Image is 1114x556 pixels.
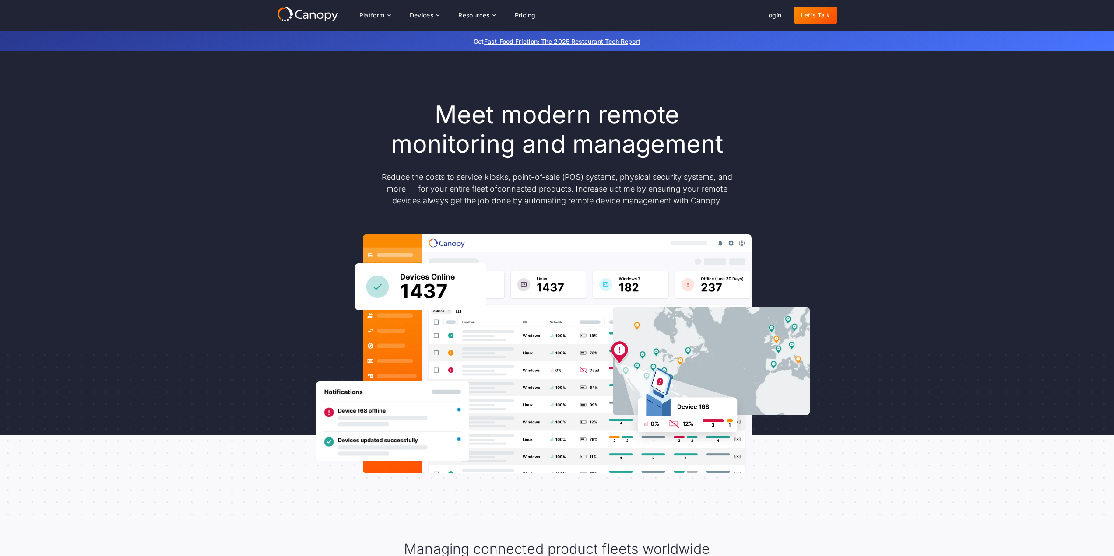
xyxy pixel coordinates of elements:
[794,7,837,24] a: Let's Talk
[403,7,446,24] div: Devices
[451,7,502,24] div: Resources
[484,38,640,45] a: Fast-Food Friction: The 2025 Restaurant Tech Report
[343,37,772,46] p: Get
[410,12,434,18] div: Devices
[355,263,486,310] img: Canopy sees how many devices are online
[373,171,741,206] p: Reduce the costs to service kiosks, point-of-sale (POS) systems, physical security systems, and m...
[758,7,789,24] a: Login
[352,7,397,24] div: Platform
[458,12,490,18] div: Resources
[508,7,543,24] a: Pricing
[497,184,571,193] a: connected products
[359,12,385,18] div: Platform
[373,100,741,159] h1: Meet modern remote monitoring and management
